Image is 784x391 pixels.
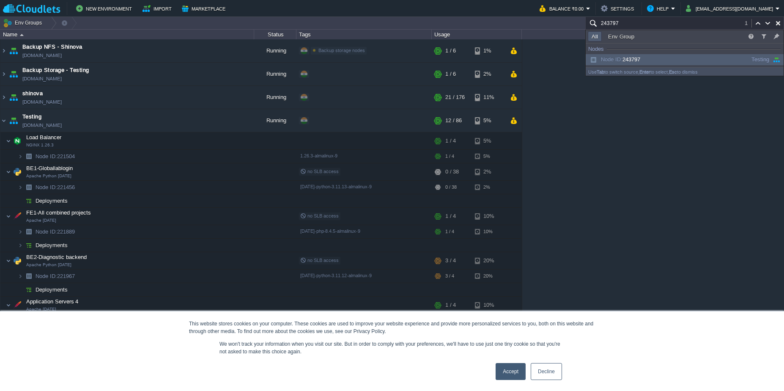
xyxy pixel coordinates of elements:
img: AMDAwAAAACH5BAEAAAAALAAAAAABAAEAAAICRAEAOw== [0,39,7,62]
button: Balance ₹0.00 [540,3,586,14]
img: AMDAwAAAACH5BAEAAAAALAAAAAABAAEAAAICRAEAOw== [18,225,23,238]
div: Name [1,30,254,39]
button: [EMAIL_ADDRESS][DOMAIN_NAME] [686,3,776,14]
div: 20% [475,252,502,269]
button: Settings [601,3,636,14]
a: shinova [22,89,43,98]
span: 221967 [35,273,76,280]
button: All [589,33,600,40]
img: AMDAwAAAACH5BAEAAAAALAAAAAABAAEAAAICRAEAOw== [11,163,23,180]
div: 1 / 4 [445,208,456,225]
img: AMDAwAAAACH5BAEAAAAALAAAAAABAAEAAAICRAEAOw== [0,86,7,109]
span: Backup storage nodes [318,48,365,53]
div: 1 / 6 [445,63,456,85]
button: New Environment [76,3,134,14]
img: AMDAwAAAACH5BAEAAAAALAAAAAABAAEAAAICRAEAOw== [20,34,24,36]
span: Deployments [35,197,69,204]
span: Deployments [35,242,69,249]
div: Running [254,39,296,62]
div: Testing [715,55,769,64]
span: 243797 [588,56,640,63]
img: AMDAwAAAACH5BAEAAAAALAAAAAABAAEAAAICRAEAOw== [8,86,19,109]
div: 10% [475,225,502,238]
img: AMDAwAAAACH5BAEAAAAALAAAAAABAAEAAAICRAEAOw== [18,194,23,207]
div: 21 / 176 [445,86,465,109]
img: AMDAwAAAACH5BAEAAAAALAAAAAABAAEAAAICRAEAOw== [11,208,23,225]
b: Tab [597,69,604,74]
img: AMDAwAAAACH5BAEAAAAALAAAAAABAAEAAAICRAEAOw== [18,239,23,252]
img: AMDAwAAAACH5BAEAAAAALAAAAAABAAEAAAICRAEAOw== [11,297,23,314]
span: 221456 [35,184,76,191]
span: no SLB access [300,169,339,174]
img: AMDAwAAAACH5BAEAAAAALAAAAAABAAEAAAICRAEAOw== [18,283,23,296]
span: 1.26.3-almalinux-9 [300,153,337,158]
div: Status [255,30,296,39]
span: Node ID: [36,229,57,235]
a: Node ID:221504 [35,153,76,160]
div: This website stores cookies on your computer. These cookies are used to improve your website expe... [189,320,595,335]
div: 1 / 6 [445,39,456,62]
span: Application Servers 4 [25,298,79,305]
span: [DATE]-python-3.11.13-almalinux-9 [300,184,372,189]
img: AMDAwAAAACH5BAEAAAAALAAAAAABAAEAAAICRAEAOw== [23,270,35,283]
div: 20% [475,270,502,283]
b: Enter [639,69,650,74]
div: 1 / 4 [445,150,454,163]
span: 221889 [35,228,76,235]
div: 2% [475,163,502,180]
img: AMDAwAAAACH5BAEAAAAALAAAAAABAAEAAAICRAEAOw== [11,132,23,149]
img: AMDAwAAAACH5BAEAAAAALAAAAAABAAEAAAICRAEAOw== [6,297,11,314]
button: Env Group [606,33,637,40]
img: AMDAwAAAACH5BAEAAAAALAAAAAABAAEAAAICRAEAOw== [0,109,7,132]
img: AMDAwAAAACH5BAEAAAAALAAAAAABAAEAAAICRAEAOw== [23,283,35,296]
a: Node ID:221456 [35,184,76,191]
span: Apache [DATE] [26,218,56,223]
a: Load BalancerNGINX 1.26.3 [25,134,63,140]
button: Marketplace [182,3,228,14]
span: [DATE]-php-8.4.5-almalinux-9 [300,229,360,234]
a: Backup Storage - Testing [22,66,89,74]
div: 3 / 4 [445,270,454,283]
a: Decline [531,363,562,380]
div: Running [254,63,296,85]
div: 1 / 4 [445,132,456,149]
span: Apache [DATE] [26,307,56,312]
div: Running [254,86,296,109]
span: BE1-Globallablogin [25,165,74,172]
img: AMDAwAAAACH5BAEAAAAALAAAAAABAAEAAAICRAEAOw== [0,63,7,85]
button: Import [143,3,174,14]
span: [DOMAIN_NAME] [22,74,62,83]
div: 2% [475,181,502,194]
div: Nodes [588,45,604,53]
span: Load Balancer [25,134,63,141]
img: AMDAwAAAACH5BAEAAAAALAAAAAABAAEAAAICRAEAOw== [18,270,23,283]
div: 1 / 4 [445,297,456,314]
button: Help [647,3,671,14]
div: Tags [297,30,431,39]
div: 0 / 38 [445,181,457,194]
span: Node ID: [601,56,622,63]
img: AMDAwAAAACH5BAEAAAAALAAAAAABAAEAAAICRAEAOw== [18,150,23,163]
span: Node ID: [36,153,57,160]
img: AMDAwAAAACH5BAEAAAAALAAAAAABAAEAAAICRAEAOw== [6,163,11,180]
div: 12 / 86 [445,109,462,132]
img: AMDAwAAAACH5BAEAAAAALAAAAAABAAEAAAICRAEAOw== [8,39,19,62]
div: 10% [475,208,502,225]
span: [DATE]-python-3.11.12-almalinux-9 [300,273,372,278]
div: 1 [745,19,752,28]
div: 11% [475,86,502,109]
div: 5% [475,150,502,163]
a: [DOMAIN_NAME] [22,98,62,106]
div: 5% [475,109,502,132]
div: 0 / 38 [445,163,459,180]
img: AMDAwAAAACH5BAEAAAAALAAAAAABAAEAAAICRAEAOw== [23,225,35,238]
span: Deployments [35,286,69,293]
span: [DOMAIN_NAME] [22,51,62,60]
a: Backup NFS - Shinova [22,43,82,51]
div: 5% [475,132,502,149]
span: Testing [22,113,41,121]
div: Running [254,109,296,132]
span: no SLB access [300,213,339,218]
